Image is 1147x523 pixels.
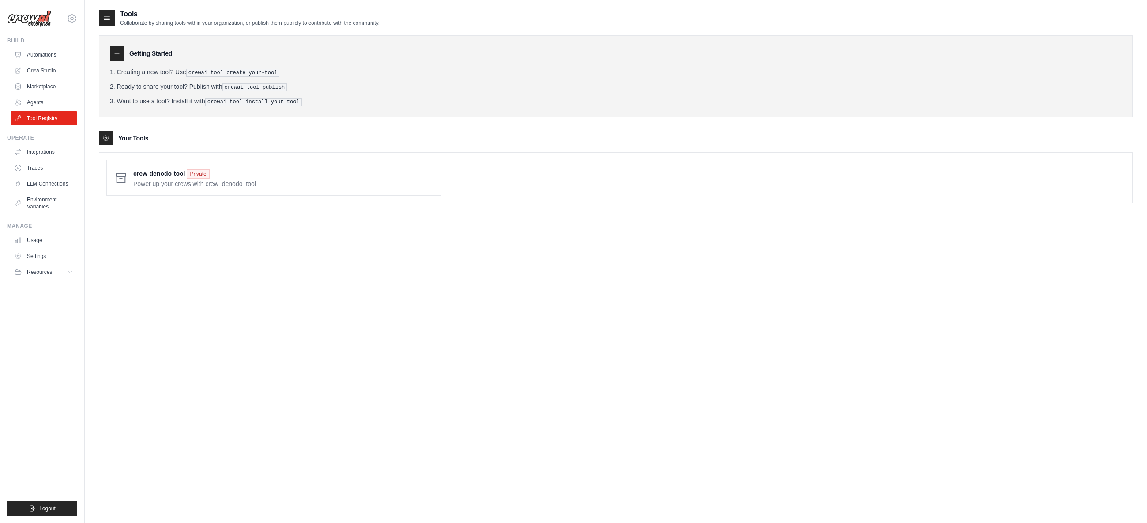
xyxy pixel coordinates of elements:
[205,98,302,106] pre: crewai tool install your-tool
[110,97,1122,106] li: Want to use a tool? Install it with
[222,83,287,91] pre: crewai tool publish
[120,19,380,27] p: Collaborate by sharing tools within your organization, or publish them publicly to contribute wit...
[133,167,434,188] a: crew-denodo-tool Private Power up your crews with crew_denodo_tool
[11,145,77,159] a: Integrations
[186,69,280,77] pre: crewai tool create your-tool
[11,161,77,175] a: Traces
[11,193,77,214] a: Environment Variables
[11,48,77,62] a: Automations
[7,37,77,44] div: Build
[7,10,51,27] img: Logo
[11,111,77,125] a: Tool Registry
[39,505,56,512] span: Logout
[11,265,77,279] button: Resources
[7,501,77,516] button: Logout
[110,68,1122,77] li: Creating a new tool? Use
[11,249,77,263] a: Settings
[1103,481,1147,523] iframe: Chat Widget
[118,134,148,143] h3: Your Tools
[11,95,77,110] a: Agents
[120,9,380,19] h2: Tools
[7,134,77,141] div: Operate
[129,49,172,58] h3: Getting Started
[11,233,77,247] a: Usage
[11,80,77,94] a: Marketplace
[11,177,77,191] a: LLM Connections
[110,82,1122,91] li: Ready to share your tool? Publish with
[7,223,77,230] div: Manage
[27,269,52,276] span: Resources
[11,64,77,78] a: Crew Studio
